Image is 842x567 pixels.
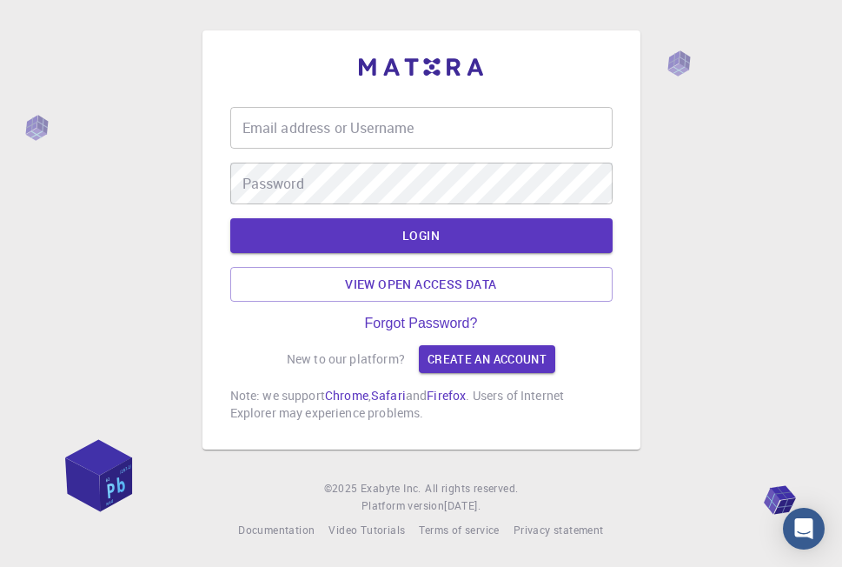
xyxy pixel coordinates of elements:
[238,522,315,539] a: Documentation
[361,480,421,497] a: Exabyte Inc.
[325,387,368,404] a: Chrome
[287,350,405,368] p: New to our platform?
[230,387,613,422] p: Note: we support , and . Users of Internet Explorer may experience problems.
[361,497,444,515] span: Platform version
[419,522,499,539] a: Terms of service
[371,387,406,404] a: Safari
[230,218,613,253] button: LOGIN
[230,267,613,302] a: View open access data
[361,481,421,495] span: Exabyte Inc.
[419,345,555,373] a: Create an account
[444,498,481,512] span: [DATE] .
[419,523,499,537] span: Terms of service
[425,480,518,497] span: All rights reserved.
[514,522,604,539] a: Privacy statement
[328,522,405,539] a: Video Tutorials
[427,387,466,404] a: Firefox
[324,480,361,497] span: © 2025
[365,316,478,331] a: Forgot Password?
[328,523,405,537] span: Video Tutorials
[444,497,481,515] a: [DATE].
[514,523,604,537] span: Privacy statement
[238,523,315,537] span: Documentation
[783,508,825,550] div: Open Intercom Messenger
